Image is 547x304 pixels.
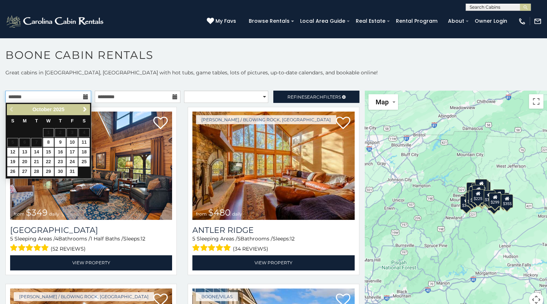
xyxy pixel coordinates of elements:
button: Change map style [368,94,398,110]
a: 10 [67,138,78,147]
a: My Favs [207,17,238,25]
span: October [33,107,52,112]
a: [PERSON_NAME] / Blowing Rock, [GEOGRAPHIC_DATA] [196,115,336,124]
span: Monday [23,118,27,123]
a: 19 [7,157,18,166]
button: Toggle fullscreen view [529,94,543,109]
a: 9 [55,138,66,147]
a: 25 [78,157,90,166]
span: Map [376,98,389,106]
a: 20 [19,157,30,166]
img: phone-regular-white.png [518,17,526,25]
a: 23 [55,157,66,166]
a: 22 [43,157,54,166]
a: View Property [10,255,172,270]
a: Antler Ridge from $480 daily [192,112,354,220]
div: $930 [493,189,505,203]
div: $380 [483,190,495,204]
a: 30 [55,167,66,176]
div: $250 [478,182,491,195]
h3: Diamond Creek Lodge [10,225,172,235]
span: Saturday [83,118,86,123]
a: Local Area Guide [296,16,349,27]
span: My Favs [215,17,236,25]
div: $635 [466,182,479,196]
div: $299 [489,193,501,207]
a: 11 [78,138,90,147]
span: Wednesday [46,118,51,123]
span: Thursday [59,118,62,123]
div: $375 [460,196,473,209]
a: View Property [192,255,354,270]
span: 5 [238,235,240,242]
span: 4 [55,235,58,242]
a: 18 [78,148,90,157]
a: 8 [43,138,54,147]
a: Add to favorites [336,116,350,131]
a: Antler Ridge [192,225,354,235]
img: Antler Ridge [192,112,354,220]
a: [PERSON_NAME] / Blowing Rock, [GEOGRAPHIC_DATA] [14,292,154,301]
a: Browse Rentals [245,16,293,27]
a: 16 [55,148,66,157]
a: 17 [67,148,78,157]
a: 27 [19,167,30,176]
a: 28 [31,167,42,176]
div: $325 [466,192,478,205]
span: 2025 [53,107,64,112]
img: White-1-2.png [5,14,106,29]
a: Rental Program [392,16,441,27]
a: RefineSearchFilters [273,91,359,103]
a: 26 [7,167,18,176]
a: 12 [7,148,18,157]
div: $395 [468,191,480,204]
a: Boone/Vilas [196,292,238,301]
div: $355 [501,194,513,208]
a: 31 [67,167,78,176]
span: $480 [208,207,231,218]
a: Next [80,105,89,114]
a: [GEOGRAPHIC_DATA] [10,225,172,235]
img: mail-regular-white.png [534,17,542,25]
span: daily [49,211,59,217]
span: Sunday [11,118,14,123]
span: 12 [290,235,295,242]
span: 5 [10,235,13,242]
a: 15 [43,148,54,157]
span: from [196,211,207,217]
span: Tuesday [35,118,38,123]
a: About [444,16,468,27]
div: $315 [475,191,488,205]
span: (52 reviews) [51,244,86,253]
span: 5 [192,235,195,242]
span: Refine Filters [287,94,341,100]
a: 13 [19,148,30,157]
span: (34 reviews) [233,244,268,253]
div: $225 [472,189,484,203]
span: from [14,211,25,217]
span: $349 [26,207,48,218]
div: $320 [475,179,487,192]
div: $210 [472,185,484,199]
a: Real Estate [352,16,389,27]
a: 14 [31,148,42,157]
a: 24 [67,157,78,166]
a: Owner Login [471,16,511,27]
a: 21 [31,157,42,166]
a: 29 [43,167,54,176]
a: Add to favorites [153,116,168,131]
span: Search [304,94,323,100]
span: daily [232,211,242,217]
div: Sleeping Areas / Bathrooms / Sleeps: [192,235,354,253]
span: Friday [71,118,74,123]
span: 1 Half Baths / [90,235,123,242]
span: 12 [141,235,145,242]
span: Next [82,107,88,112]
div: $350 [488,197,500,210]
div: Sleeping Areas / Bathrooms / Sleeps: [10,235,172,253]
